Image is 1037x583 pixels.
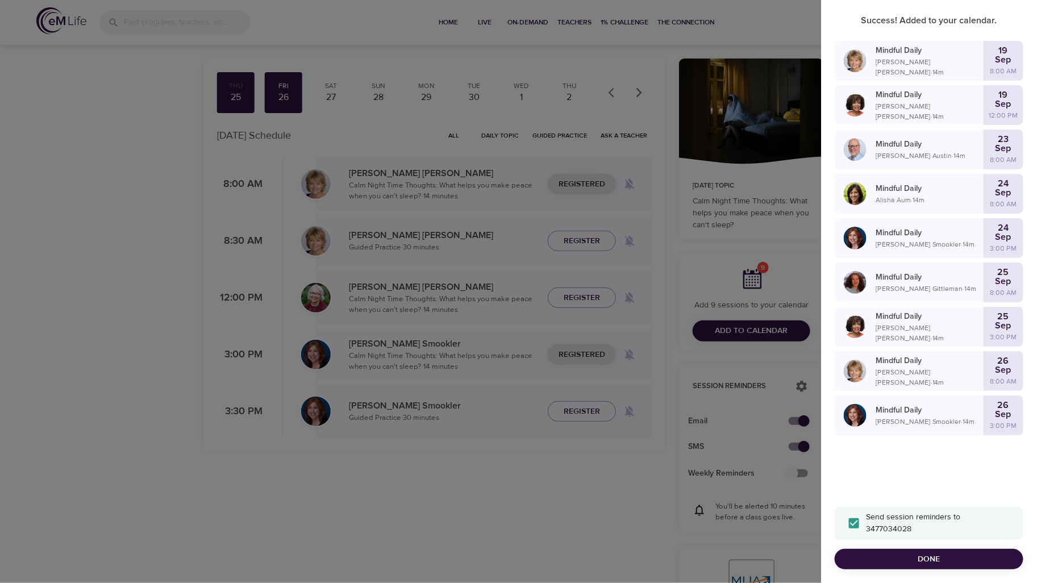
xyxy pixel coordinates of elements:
p: Mindful Daily [876,405,984,417]
p: 25 [998,268,1009,277]
p: [PERSON_NAME] [PERSON_NAME] · 14 m [876,323,984,343]
p: 25 [998,312,1009,321]
p: [PERSON_NAME] [PERSON_NAME] · 14 m [876,101,984,122]
span: Done [844,552,1014,567]
p: Success! Added to your calendar. [835,14,1023,27]
p: Alisha Aum · 14 m [876,195,984,205]
img: Alisha%20Aum%208-9-21.jpg [844,182,867,205]
button: Done [835,549,1023,570]
img: Cindy2%20031422%20blue%20filter%20hi-res.jpg [844,271,867,294]
p: [PERSON_NAME] Smookler · 14 m [876,417,984,427]
p: Sep [996,55,1011,64]
p: Mindful Daily [876,272,984,284]
p: 23 [998,135,1009,144]
p: [PERSON_NAME] Austin · 14 m [876,151,984,161]
p: 3:00 PM [990,243,1017,253]
img: Janet_Jackson-min.jpg [844,315,867,338]
p: Mindful Daily [876,355,984,367]
p: 3:00 PM [990,420,1017,431]
p: 8:00 AM [990,199,1017,209]
p: 19 [999,46,1008,55]
p: 8:00 AM [990,288,1017,298]
p: Sep [996,410,1011,419]
p: Sep [996,321,1011,330]
p: Mindful Daily [876,139,984,151]
p: 24 [998,179,1009,188]
p: Mindful Daily [876,183,984,195]
p: Sep [996,144,1011,153]
img: Elaine_Smookler-min.jpg [844,227,867,249]
p: 24 [998,223,1009,232]
p: Sep [996,277,1011,286]
p: 12:00 PM [989,110,1018,120]
p: Sep [996,188,1011,197]
p: Sep [996,232,1011,241]
p: Mindful Daily [876,45,984,57]
p: 8:00 AM [990,66,1017,76]
img: Jim_Austin_Headshot_min.jpg [844,138,867,161]
p: Mindful Daily [876,311,984,323]
p: 8:00 AM [990,155,1017,165]
img: Lisa_Wickham-min.jpg [844,49,867,72]
p: Mindful Daily [876,89,984,101]
p: 26 [998,356,1009,365]
p: Sep [996,365,1011,374]
p: Mindful Daily [876,227,984,239]
p: 26 [998,401,1009,410]
p: [PERSON_NAME] Smookler · 14 m [876,239,984,249]
img: Janet_Jackson-min.jpg [844,94,867,116]
p: [PERSON_NAME] [PERSON_NAME] · 14 m [876,57,984,77]
p: 3:00 PM [990,332,1017,342]
img: Elaine_Smookler-min.jpg [844,404,867,427]
img: Lisa_Wickham-min.jpg [844,360,867,382]
p: Sep [996,99,1011,109]
p: [PERSON_NAME] Gittleman · 14 m [876,284,984,294]
span: Send session reminders to 3477034028 [866,511,1001,535]
p: 19 [999,90,1008,99]
p: 8:00 AM [990,376,1017,386]
p: [PERSON_NAME] [PERSON_NAME] · 14 m [876,367,984,388]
